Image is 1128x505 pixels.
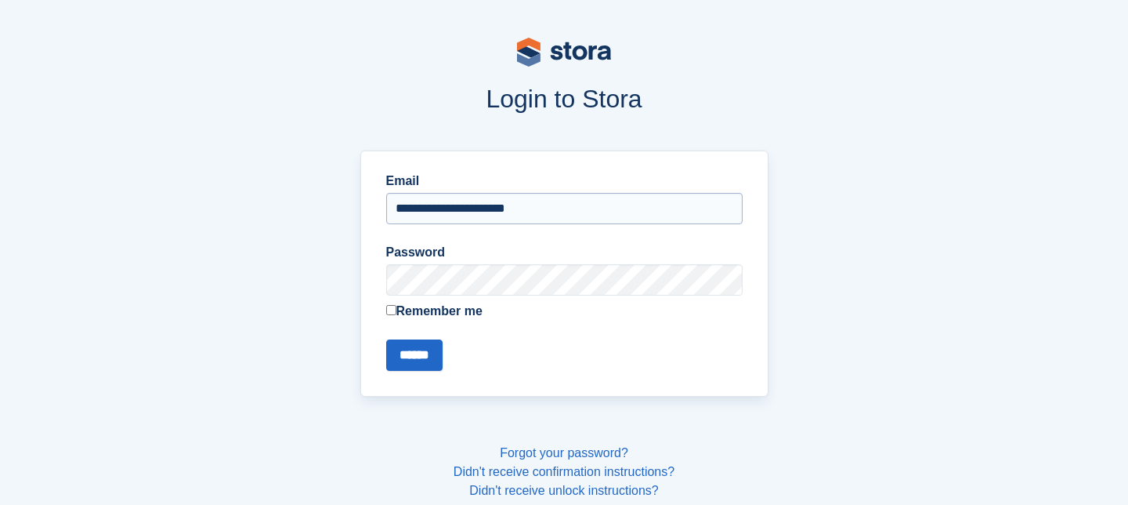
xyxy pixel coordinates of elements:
label: Password [386,243,743,262]
label: Email [386,172,743,191]
h1: Login to Stora [61,85,1067,113]
a: Forgot your password? [500,446,628,460]
input: Remember me [386,305,396,315]
img: stora-logo-53a41332b3708ae10de48c4981b4e9114cc0af31d8433b30ea865607fb682f29.svg [517,38,611,67]
label: Remember me [386,302,743,321]
a: Didn't receive unlock instructions? [469,484,658,497]
a: Didn't receive confirmation instructions? [454,465,674,478]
